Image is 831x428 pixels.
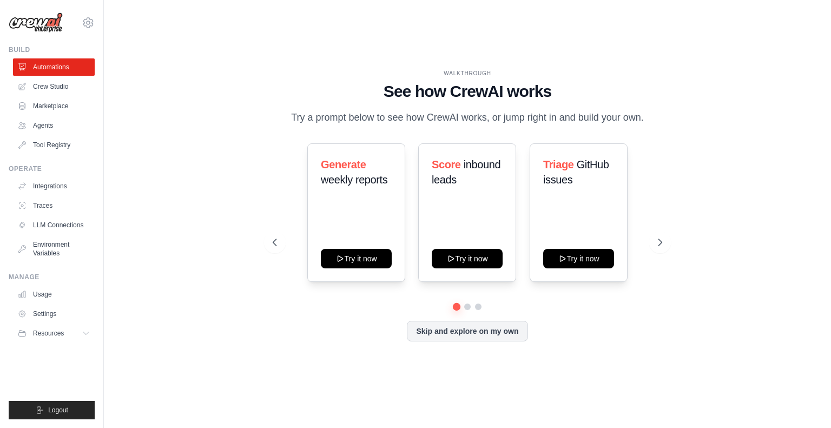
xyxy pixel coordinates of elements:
[407,321,527,341] button: Skip and explore on my own
[13,117,95,134] a: Agents
[9,273,95,281] div: Manage
[321,174,387,186] span: weekly reports
[13,216,95,234] a: LLM Connections
[13,325,95,342] button: Resources
[321,249,392,268] button: Try it now
[33,329,64,338] span: Resources
[13,97,95,115] a: Marketplace
[48,406,68,414] span: Logout
[432,159,500,186] span: inbound leads
[13,305,95,322] a: Settings
[13,286,95,303] a: Usage
[432,159,461,170] span: Score
[13,236,95,262] a: Environment Variables
[13,58,95,76] a: Automations
[432,249,503,268] button: Try it now
[543,159,574,170] span: Triage
[9,45,95,54] div: Build
[13,177,95,195] a: Integrations
[273,69,662,77] div: WALKTHROUGH
[543,159,609,186] span: GitHub issues
[9,401,95,419] button: Logout
[543,249,614,268] button: Try it now
[9,12,63,33] img: Logo
[273,82,662,101] h1: See how CrewAI works
[321,159,366,170] span: Generate
[13,78,95,95] a: Crew Studio
[9,164,95,173] div: Operate
[13,197,95,214] a: Traces
[13,136,95,154] a: Tool Registry
[286,110,649,126] p: Try a prompt below to see how CrewAI works, or jump right in and build your own.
